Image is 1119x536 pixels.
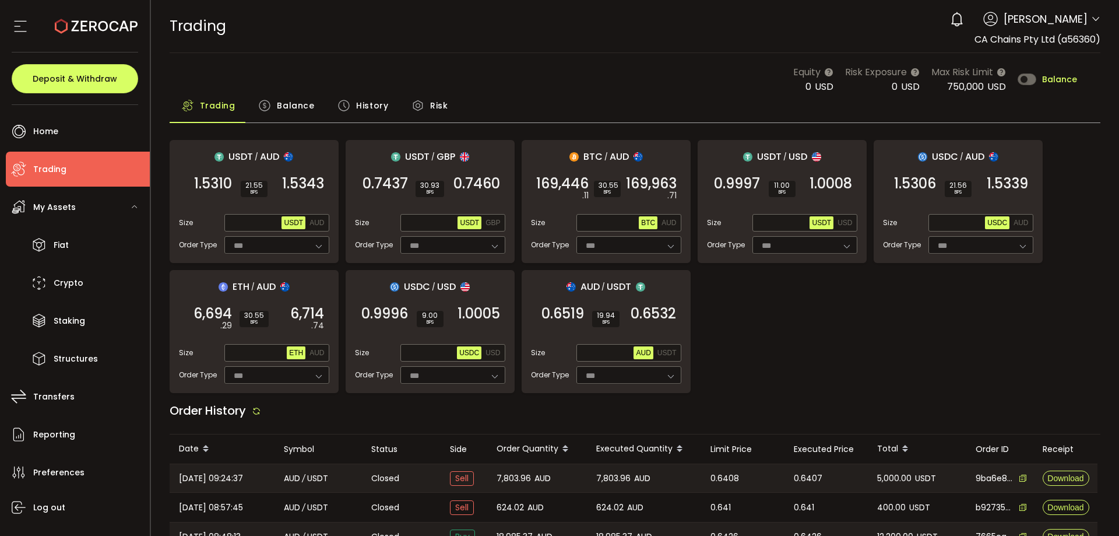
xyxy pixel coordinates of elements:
span: USDT [460,219,479,227]
span: 0.641 [794,501,814,514]
button: AUD [659,216,678,229]
span: 1.5306 [894,178,936,190]
span: Risk [430,94,448,117]
i: BPS [599,189,616,196]
span: Structures [54,351,98,367]
img: aud_portfolio.svg [634,152,643,162]
button: USDT [655,346,679,359]
div: Status [362,443,441,456]
i: BPS [949,189,967,196]
span: USDT [307,501,328,514]
button: AUD [307,346,326,359]
em: / [604,152,608,162]
span: GBP [485,219,500,227]
span: 6,694 [193,308,232,320]
em: / [960,152,963,162]
button: USDT [458,216,481,229]
button: USDC [985,216,1009,229]
span: Balance [277,94,314,117]
i: BPS [597,319,615,326]
span: 5,000.00 [877,472,912,485]
span: AUD [965,149,984,164]
button: USDT [281,216,305,229]
span: Sell [450,500,474,515]
button: GBP [483,216,502,229]
button: USDT [810,216,833,229]
span: USDT [607,279,631,294]
div: Executed Quantity [587,439,701,459]
span: 0.9997 [714,178,760,190]
img: usdc_portfolio.svg [390,282,399,292]
span: b9273550-9ec8-42ab-b440-debceb6bf362 [976,502,1013,514]
span: AUD [309,349,324,357]
span: Sell [450,471,474,486]
span: 624.02 [497,501,524,514]
span: Order Type [531,370,569,380]
span: USD [815,80,833,93]
span: 0.6519 [541,308,584,320]
span: AUD [284,501,300,514]
div: Date [170,439,275,459]
span: AUD [527,501,544,514]
span: 400.00 [877,501,906,514]
span: GBP [437,149,455,164]
div: Order ID [966,443,1033,456]
span: ETH [289,349,303,357]
span: Log out [33,499,65,516]
button: AUD [634,346,653,359]
span: Reporting [33,426,75,443]
span: 0 [805,80,811,93]
span: Max Risk Limit [931,65,993,79]
span: AUD [661,219,676,227]
em: / [601,282,605,292]
button: BTC [639,216,657,229]
span: USD [437,279,456,294]
span: 1.5310 [194,178,232,190]
span: AUD [634,472,650,485]
i: BPS [421,319,439,326]
span: Order Type [355,370,393,380]
span: Order History [170,402,246,419]
span: Size [179,218,193,228]
span: USDT [812,219,831,227]
span: USDT [915,472,936,485]
span: Staking [54,313,85,330]
span: Trading [33,161,66,178]
span: USDT [657,349,677,357]
span: USDT [284,219,303,227]
div: Total [868,439,966,459]
span: Risk Exposure [845,65,907,79]
em: .29 [220,320,232,332]
span: Order Type [883,240,921,250]
em: / [302,472,305,485]
span: Transfers [33,388,75,405]
em: / [432,282,435,292]
span: 0.6407 [794,472,822,485]
img: aud_portfolio.svg [566,282,576,292]
span: Closed [371,502,399,514]
span: USDC [459,349,479,357]
span: 1.5339 [987,178,1028,190]
img: aud_portfolio.svg [284,152,293,162]
span: Size [355,348,369,358]
span: USD [485,349,500,357]
div: Side [441,443,487,456]
span: AUD [534,472,551,485]
img: gbp_portfolio.svg [460,152,469,162]
span: Size [355,218,369,228]
span: CA Chains Pty Ltd (a56360) [974,33,1100,46]
button: ETH [287,346,305,359]
div: Symbol [275,443,362,456]
em: / [255,152,258,162]
span: 9ba6e898-b757-436a-9a75-0c757ee03a1f [976,472,1013,485]
span: 0.6408 [710,472,739,485]
span: History [356,94,388,117]
span: USD [901,80,920,93]
img: usdt_portfolio.svg [391,152,400,162]
span: Deposit & Withdraw [33,75,117,83]
span: 624.02 [596,501,624,514]
span: Order Type [531,240,569,250]
span: 6,714 [290,308,324,320]
span: 0.641 [710,501,731,514]
span: Closed [371,472,399,485]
